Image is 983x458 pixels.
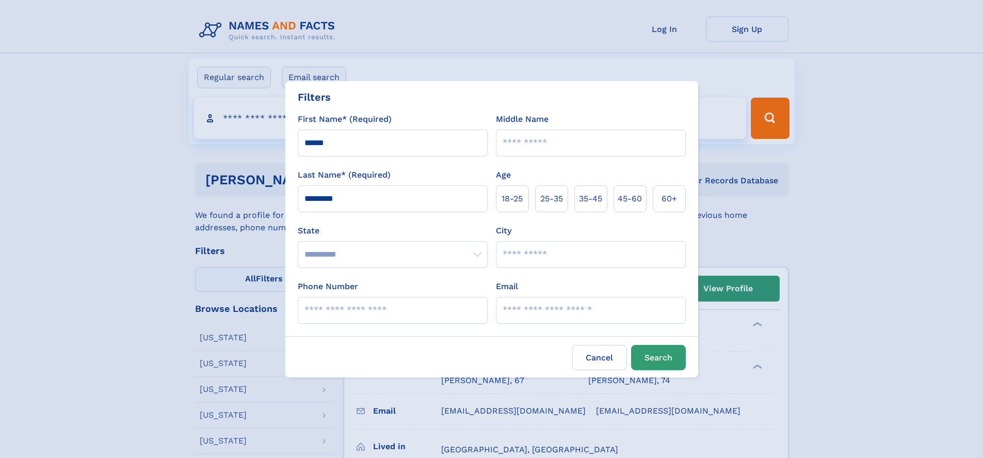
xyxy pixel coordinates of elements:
[502,193,523,205] span: 18‑25
[662,193,677,205] span: 60+
[298,89,331,105] div: Filters
[496,113,549,125] label: Middle Name
[631,345,686,370] button: Search
[618,193,642,205] span: 45‑60
[298,113,392,125] label: First Name* (Required)
[579,193,602,205] span: 35‑45
[496,225,511,237] label: City
[298,225,488,237] label: State
[540,193,563,205] span: 25‑35
[298,169,391,181] label: Last Name* (Required)
[298,280,358,293] label: Phone Number
[496,169,511,181] label: Age
[572,345,627,370] label: Cancel
[496,280,518,293] label: Email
